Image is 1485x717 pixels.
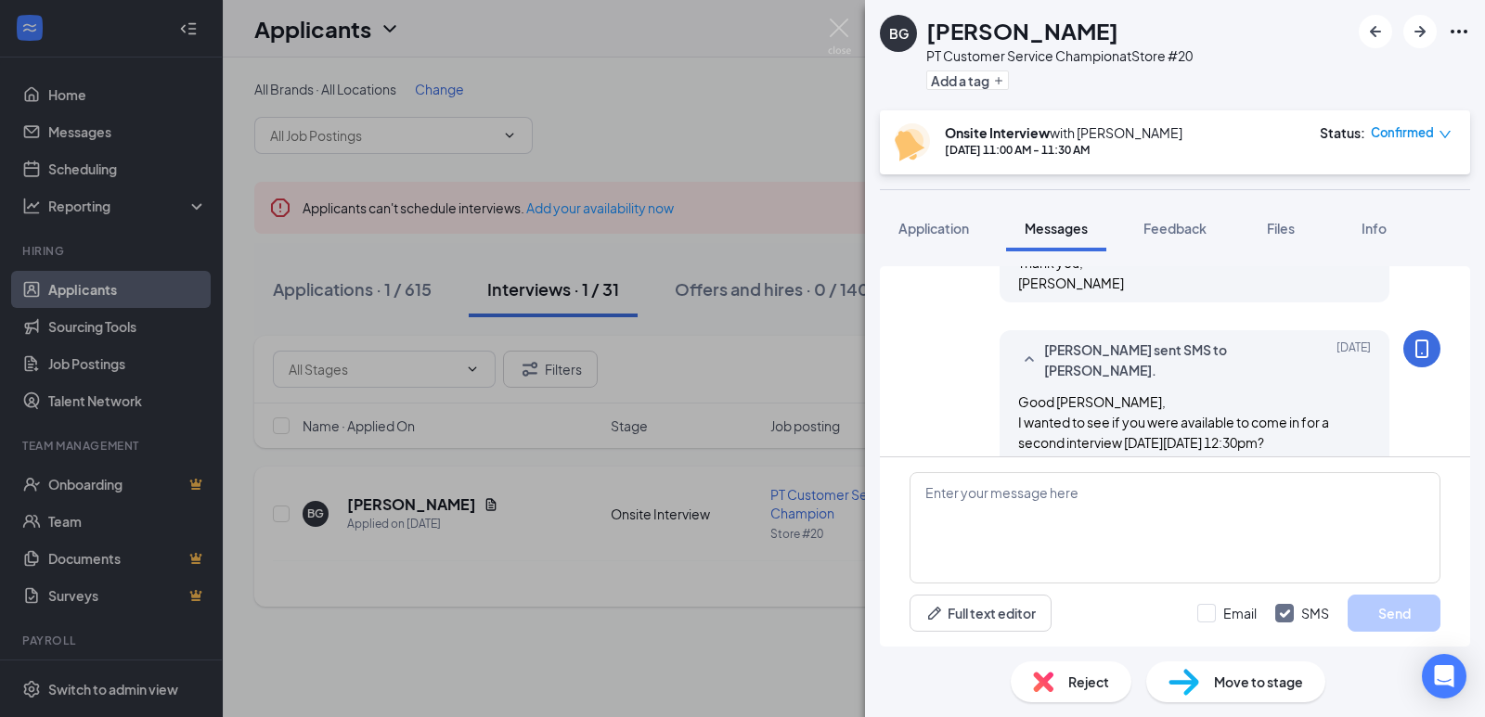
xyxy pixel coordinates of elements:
span: [DATE] [1336,339,1371,380]
span: Info [1362,220,1387,237]
span: Confirmed [1371,123,1434,142]
span: Feedback [1143,220,1207,237]
svg: MobileSms [1411,338,1433,360]
button: ArrowLeftNew [1359,15,1392,48]
span: down [1439,128,1452,141]
b: Onsite Interview [945,124,1050,141]
div: PT Customer Service Champion at Store #20 [926,46,1193,65]
button: ArrowRight [1403,15,1437,48]
svg: SmallChevronUp [1018,349,1040,371]
span: Application [898,220,969,237]
svg: Ellipses [1448,20,1470,43]
h1: [PERSON_NAME] [926,15,1118,46]
svg: Pen [925,604,944,622]
button: Full text editorPen [910,595,1052,632]
div: Status : [1320,123,1365,142]
div: Open Intercom Messenger [1422,654,1466,698]
div: [DATE] 11:00 AM - 11:30 AM [945,142,1182,158]
div: with [PERSON_NAME] [945,123,1182,142]
span: Good [PERSON_NAME], I wanted to see if you were available to come in for a second interview [DATE... [1018,393,1329,512]
span: Reject [1068,672,1109,692]
span: [PERSON_NAME] sent SMS to [PERSON_NAME]. [1044,339,1287,380]
button: PlusAdd a tag [926,70,1009,90]
svg: ArrowLeftNew [1364,20,1387,43]
span: Files [1267,220,1295,237]
svg: Plus [993,75,1004,86]
button: Send [1348,595,1440,632]
span: Messages [1025,220,1088,237]
svg: ArrowRight [1409,20,1431,43]
span: Move to stage [1214,672,1303,692]
div: BG [889,24,909,43]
